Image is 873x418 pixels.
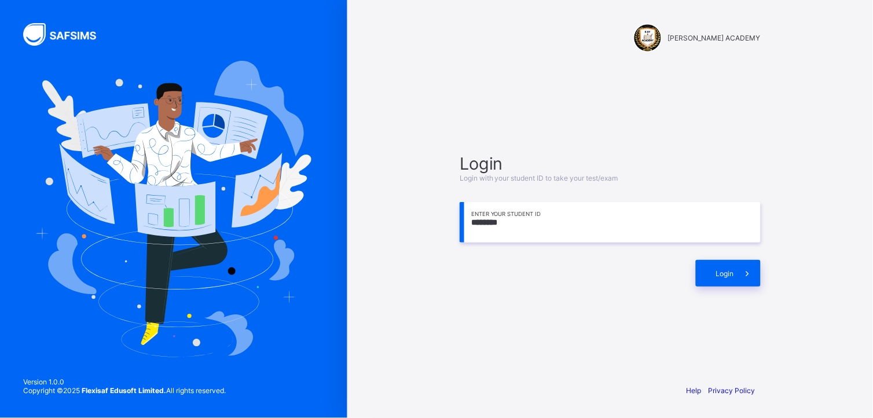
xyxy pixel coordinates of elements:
span: [PERSON_NAME] ACADEMY [668,34,761,42]
img: SAFSIMS Logo [23,23,110,46]
span: Login [716,269,734,278]
strong: Flexisaf Edusoft Limited. [82,386,166,395]
span: Login with your student ID to take your test/exam [460,174,618,182]
a: Privacy Policy [709,386,755,395]
a: Help [687,386,702,395]
span: Login [460,153,761,174]
span: Copyright © 2025 All rights reserved. [23,386,226,395]
span: Version 1.0.0 [23,377,226,386]
img: Hero Image [36,61,311,357]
